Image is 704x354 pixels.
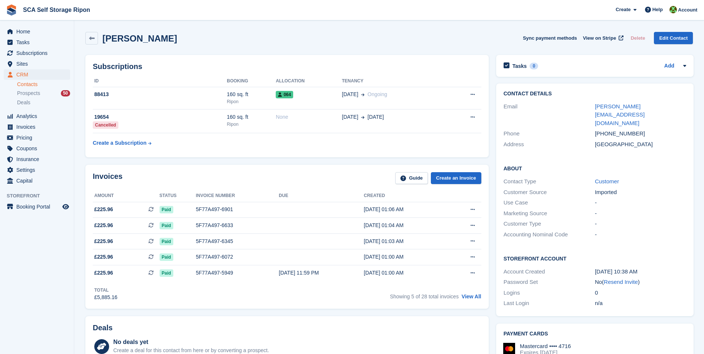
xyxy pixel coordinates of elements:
span: Showing 5 of 28 total invoices [390,294,459,299]
h2: Contact Details [504,91,686,97]
a: Customer [595,178,619,184]
a: Contacts [17,81,70,88]
span: Subscriptions [16,48,61,58]
span: £225.96 [94,269,113,277]
div: [DATE] 11:59 PM [279,269,364,277]
span: [DATE] [342,113,358,121]
div: 5F77A497-6072 [196,253,279,261]
span: Account [678,6,697,14]
span: Analytics [16,111,61,121]
span: Home [16,26,61,37]
a: menu [4,111,70,121]
div: Create a Subscription [93,139,147,147]
div: 19654 [93,113,227,121]
div: 160 sq. ft [227,91,276,98]
div: 0 [530,63,538,69]
button: Sync payment methods [523,32,577,44]
div: Password Set [504,278,595,286]
span: Booking Portal [16,201,61,212]
div: 0 [595,289,686,297]
div: [DATE] 01:00 AM [364,269,448,277]
div: Address [504,140,595,149]
span: Prospects [17,90,40,97]
h2: Tasks [513,63,527,69]
div: - [595,199,686,207]
div: Imported [595,188,686,197]
span: £225.96 [94,253,113,261]
div: [DATE] 10:38 AM [595,268,686,276]
span: Ongoing [367,91,387,97]
a: View All [462,294,481,299]
span: Deals [17,99,30,106]
div: 5F77A497-6345 [196,237,279,245]
h2: Subscriptions [93,62,481,71]
a: Add [664,62,674,71]
th: Due [279,190,364,202]
h2: Storefront Account [504,255,686,262]
th: Booking [227,75,276,87]
div: Customer Type [504,220,595,228]
button: Delete [628,32,648,44]
div: Marketing Source [504,209,595,218]
div: Customer Source [504,188,595,197]
div: Phone [504,130,595,138]
h2: Payment cards [504,331,686,337]
div: 5F77A497-5949 [196,269,279,277]
div: - [595,220,686,228]
div: [DATE] 01:04 AM [364,222,448,229]
a: menu [4,132,70,143]
th: Amount [93,190,160,202]
h2: Invoices [93,172,122,184]
div: Mastercard •••• 4716 [520,343,571,350]
div: [PHONE_NUMBER] [595,130,686,138]
div: Email [504,102,595,128]
span: View on Stripe [583,35,616,42]
span: Paid [160,222,173,229]
div: [GEOGRAPHIC_DATA] [595,140,686,149]
div: Ripon [227,98,276,105]
span: Storefront [7,192,74,200]
div: [DATE] 01:03 AM [364,237,448,245]
div: 50 [61,90,70,96]
span: Help [652,6,663,13]
a: Create an Invoice [431,172,481,184]
img: Kelly Neesham [669,6,677,13]
div: Logins [504,289,595,297]
a: [PERSON_NAME][EMAIL_ADDRESS][DOMAIN_NAME] [595,103,645,126]
div: No deals yet [113,338,269,347]
a: Resend Invite [604,279,638,285]
span: [DATE] [342,91,358,98]
div: - [595,209,686,218]
a: menu [4,26,70,37]
th: Created [364,190,448,202]
div: [DATE] 01:00 AM [364,253,448,261]
th: Invoice number [196,190,279,202]
span: Settings [16,165,61,175]
a: Create a Subscription [93,136,151,150]
span: Pricing [16,132,61,143]
h2: [PERSON_NAME] [102,33,177,43]
a: menu [4,48,70,58]
span: Paid [160,269,173,277]
th: Tenancy [342,75,445,87]
th: Status [160,190,196,202]
span: 064 [276,91,293,98]
a: SCA Self Storage Ripon [20,4,93,16]
span: Insurance [16,154,61,164]
a: menu [4,201,70,212]
img: stora-icon-8386f47178a22dfd0bd8f6a31ec36ba5ce8667c1dd55bd0f319d3a0aa187defe.svg [6,4,17,16]
a: menu [4,154,70,164]
a: Deals [17,99,70,106]
a: menu [4,59,70,69]
a: menu [4,69,70,80]
span: Capital [16,176,61,186]
span: [DATE] [367,113,384,121]
span: Create [616,6,631,13]
div: No [595,278,686,286]
span: Sites [16,59,61,69]
span: CRM [16,69,61,80]
span: Invoices [16,122,61,132]
span: ( ) [602,279,640,285]
a: Preview store [61,202,70,211]
a: menu [4,165,70,175]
